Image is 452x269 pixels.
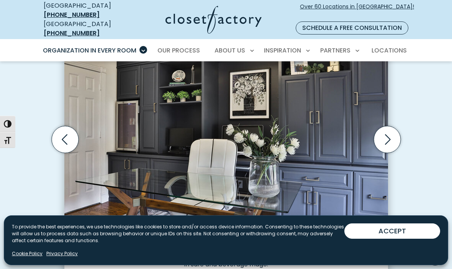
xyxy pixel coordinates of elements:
button: ACCEPT [344,223,440,239]
a: Cookie Policy [12,250,43,257]
span: Our Process [157,46,200,55]
span: Inspiration [264,46,301,55]
button: Previous slide [49,123,82,156]
span: Organization in Every Room [43,46,136,55]
a: Privacy Policy [46,250,78,257]
button: Next slide [371,123,404,156]
a: Schedule a Free Consultation [296,21,408,34]
img: Custom home office grey cabinetry with wall safe and mini fridge [64,11,388,247]
span: Locations [372,46,407,55]
nav: Primary Menu [38,40,414,61]
div: [GEOGRAPHIC_DATA] [44,20,127,38]
img: Closet Factory Logo [165,6,262,34]
p: To provide the best experiences, we use technologies like cookies to store and/or access device i... [12,223,344,244]
span: About Us [215,46,245,55]
div: [GEOGRAPHIC_DATA] [44,1,127,20]
span: Over 60 Locations in [GEOGRAPHIC_DATA]! [300,3,414,19]
a: [PHONE_NUMBER] [44,29,100,38]
a: [PHONE_NUMBER] [44,10,100,19]
span: Partners [320,46,350,55]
